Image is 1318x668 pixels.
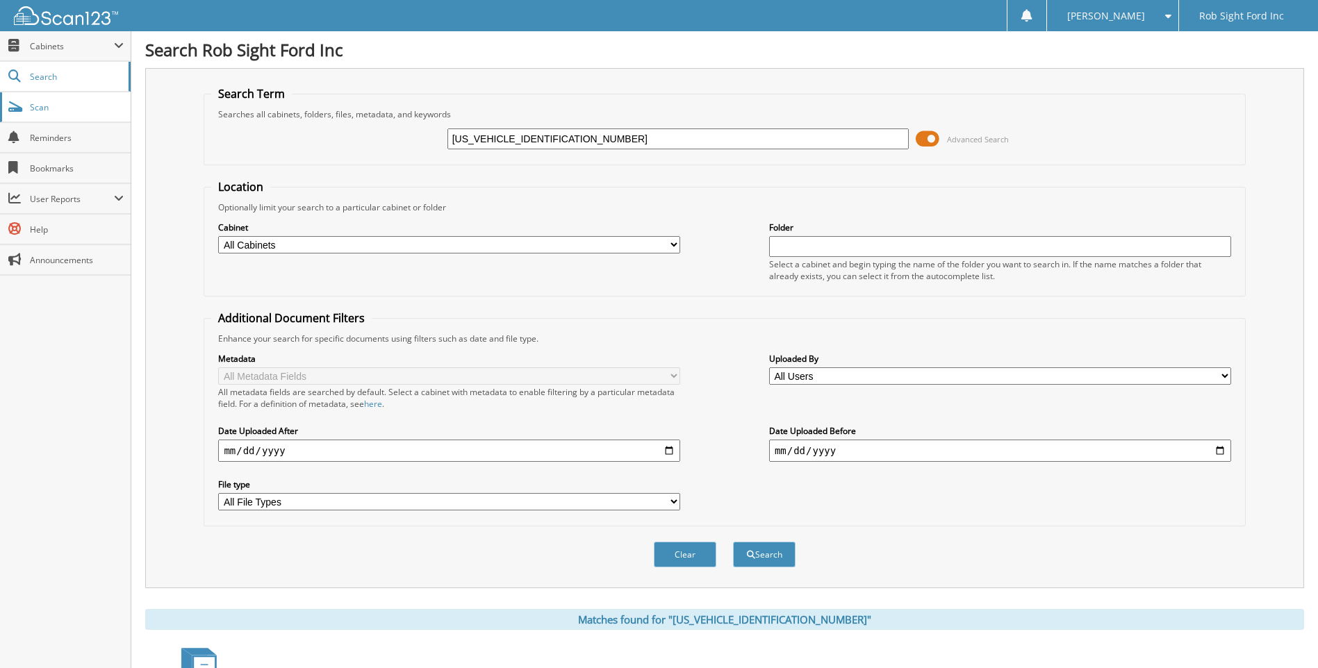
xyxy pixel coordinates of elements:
span: User Reports [30,193,114,205]
span: Cabinets [30,40,114,52]
button: Search [733,542,796,567]
iframe: Chat Widget [1249,601,1318,668]
label: File type [218,478,680,490]
span: [PERSON_NAME] [1067,12,1145,20]
a: here [364,398,382,410]
span: Search [30,71,122,83]
span: Bookmarks [30,162,124,174]
label: Metadata [218,353,680,365]
legend: Search Term [211,86,292,101]
button: Clear [654,542,716,567]
span: Reminders [30,132,124,144]
span: Rob Sight Ford Inc [1199,12,1284,20]
h1: Search Rob Sight Ford Inc [145,38,1304,61]
div: All metadata fields are searched by default. Select a cabinet with metadata to enable filtering b... [218,386,680,410]
input: end [769,440,1231,462]
span: Help [30,224,124,235]
span: Announcements [30,254,124,266]
div: Optionally limit your search to a particular cabinet or folder [211,201,1237,213]
div: Select a cabinet and begin typing the name of the folder you want to search in. If the name match... [769,258,1231,282]
span: Advanced Search [947,134,1009,144]
label: Date Uploaded Before [769,425,1231,437]
span: Scan [30,101,124,113]
img: scan123-logo-white.svg [14,6,118,25]
label: Folder [769,222,1231,233]
div: Matches found for "[US_VEHICLE_IDENTIFICATION_NUMBER]" [145,609,1304,630]
input: start [218,440,680,462]
legend: Location [211,179,270,194]
div: Searches all cabinets, folders, files, metadata, and keywords [211,108,1237,120]
div: Enhance your search for specific documents using filters such as date and file type. [211,333,1237,344]
label: Cabinet [218,222,680,233]
label: Uploaded By [769,353,1231,365]
legend: Additional Document Filters [211,310,372,326]
label: Date Uploaded After [218,425,680,437]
